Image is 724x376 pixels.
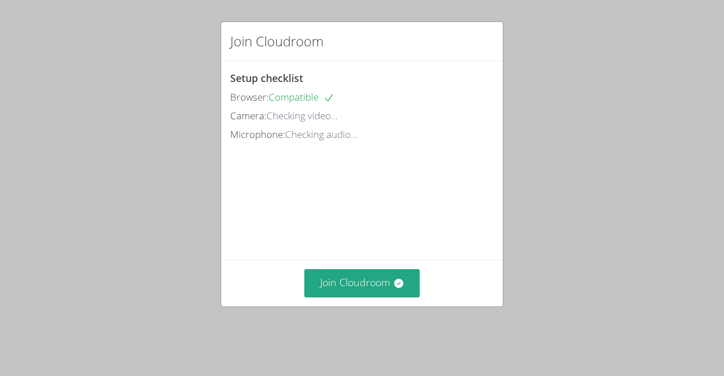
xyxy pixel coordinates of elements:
[269,90,334,103] span: Compatible
[266,109,338,122] span: Checking video...
[230,90,269,103] span: Browser:
[285,128,357,141] span: Checking audio...
[304,269,420,297] button: Join Cloudroom
[230,71,303,85] span: Setup checklist
[230,109,266,122] span: Camera:
[230,128,285,141] span: Microphone:
[230,31,324,51] h2: Join Cloudroom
